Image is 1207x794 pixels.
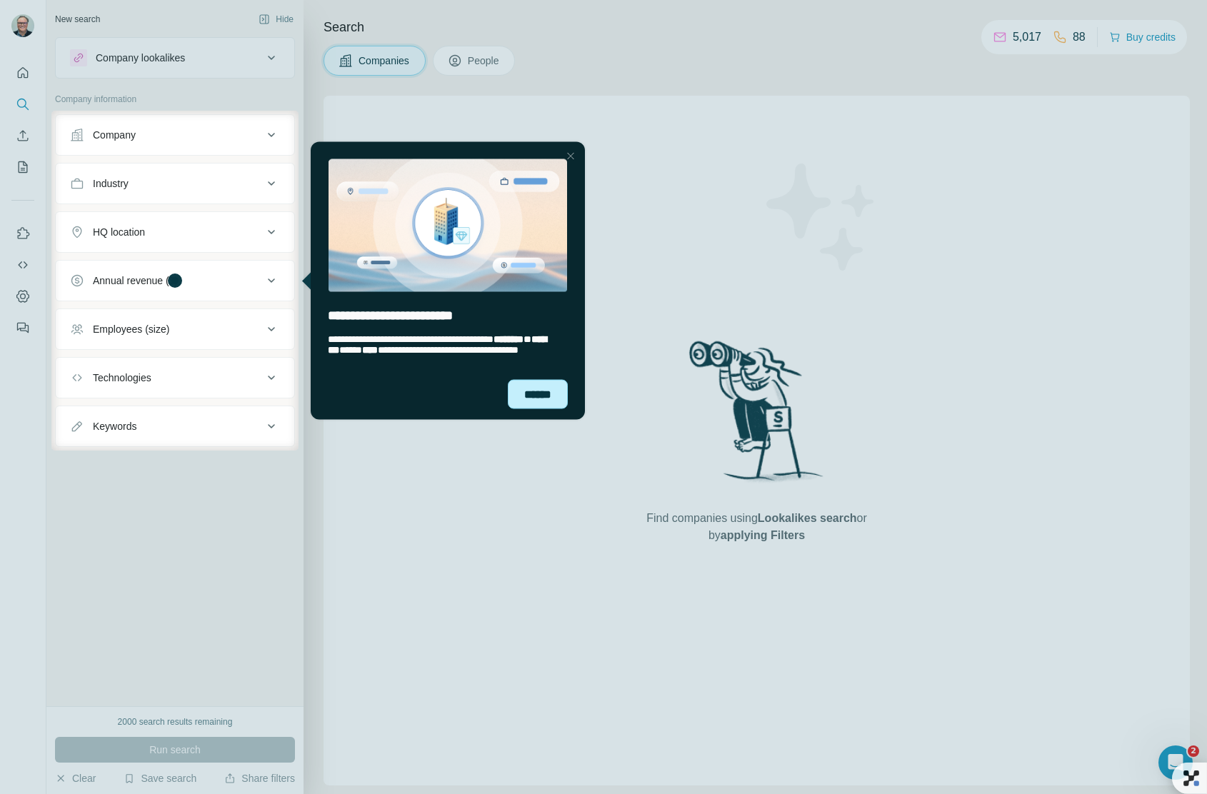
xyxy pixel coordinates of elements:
[56,361,294,395] button: Technologies
[56,166,294,201] button: Industry
[56,215,294,249] button: HQ location
[56,263,294,298] button: Annual revenue ($)
[299,139,588,423] iframe: Tooltip
[93,371,151,385] div: Technologies
[56,409,294,443] button: Keywords
[93,273,178,288] div: Annual revenue ($)
[93,225,145,239] div: HQ location
[56,118,294,152] button: Company
[93,128,136,142] div: Company
[93,322,169,336] div: Employees (size)
[93,419,136,433] div: Keywords
[93,176,129,191] div: Industry
[56,312,294,346] button: Employees (size)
